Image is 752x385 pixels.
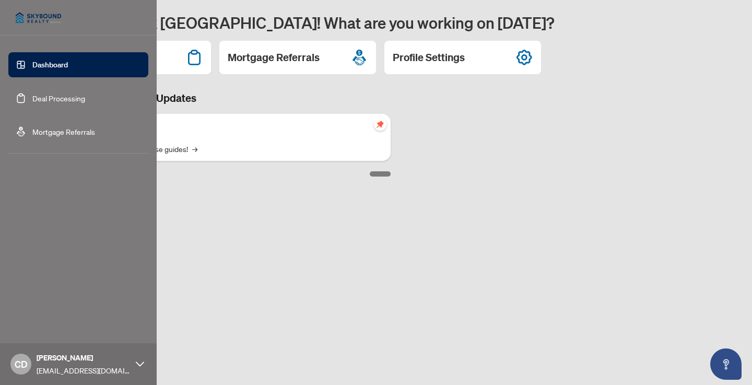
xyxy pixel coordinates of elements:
[32,60,68,69] a: Dashboard
[54,13,739,32] h1: Welcome back [GEOGRAPHIC_DATA]! What are you working on [DATE]?
[393,50,465,65] h2: Profile Settings
[37,352,131,364] span: [PERSON_NAME]
[37,365,131,376] span: [EMAIL_ADDRESS][DOMAIN_NAME]
[192,143,197,155] span: →
[32,94,85,103] a: Deal Processing
[54,91,391,106] h3: Brokerage & Industry Updates
[110,120,382,132] p: Self-Help
[228,50,320,65] h2: Mortgage Referrals
[710,348,742,380] button: Open asap
[15,357,28,371] span: CD
[32,127,95,136] a: Mortgage Referrals
[374,118,386,131] span: pushpin
[8,5,68,30] img: logo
